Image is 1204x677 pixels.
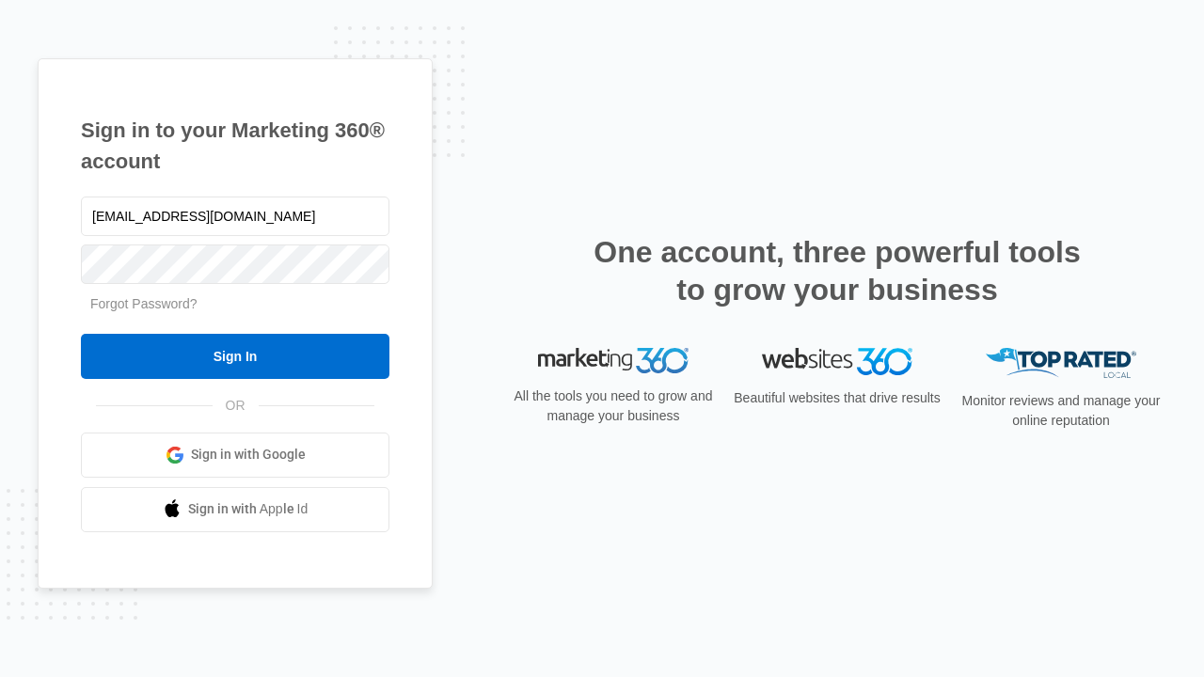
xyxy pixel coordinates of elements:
[90,296,198,311] a: Forgot Password?
[538,348,689,374] img: Marketing 360
[213,396,259,416] span: OR
[81,115,389,177] h1: Sign in to your Marketing 360® account
[81,487,389,532] a: Sign in with Apple Id
[81,197,389,236] input: Email
[956,391,1166,431] p: Monitor reviews and manage your online reputation
[191,445,306,464] span: Sign in with Google
[588,233,1086,308] h2: One account, three powerful tools to grow your business
[508,386,719,426] p: All the tools you need to grow and manage your business
[81,433,389,478] a: Sign in with Google
[732,388,943,408] p: Beautiful websites that drive results
[986,348,1136,379] img: Top Rated Local
[762,348,912,375] img: Websites 360
[188,499,309,519] span: Sign in with Apple Id
[81,334,389,379] input: Sign In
